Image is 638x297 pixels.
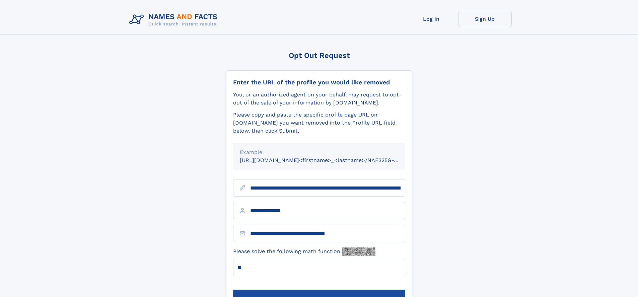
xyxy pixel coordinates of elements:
[233,91,405,107] div: You, or an authorized agent on your behalf, may request to opt-out of the sale of your informatio...
[240,148,399,156] div: Example:
[233,247,375,256] label: Please solve the following math function:
[233,111,405,135] div: Please copy and paste the specific profile page URL on [DOMAIN_NAME] you want removed into the Pr...
[233,79,405,86] div: Enter the URL of the profile you would like removed
[127,11,223,29] img: Logo Names and Facts
[226,51,412,60] div: Opt Out Request
[405,11,458,27] a: Log In
[458,11,512,27] a: Sign Up
[240,157,418,163] small: [URL][DOMAIN_NAME]<firstname>_<lastname>/NAF325G-xxxxxxxx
